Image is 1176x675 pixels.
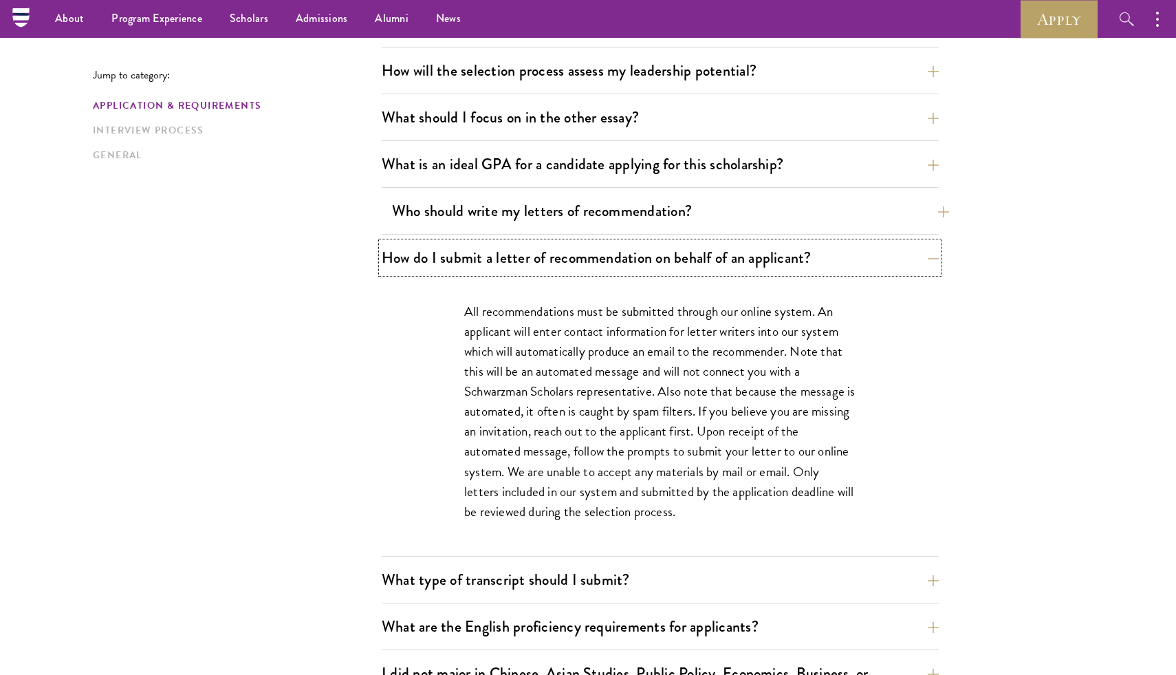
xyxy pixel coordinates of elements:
p: Jump to category: [93,69,382,81]
button: Who should write my letters of recommendation? [392,195,949,226]
button: What is an ideal GPA for a candidate applying for this scholarship? [382,149,939,180]
button: What should I focus on in the other essay? [382,102,939,133]
a: Interview Process [93,123,373,138]
a: General [93,148,373,162]
button: What type of transcript should I submit? [382,564,939,595]
p: All recommendations must be submitted through our online system. An applicant will enter contact ... [464,301,856,522]
button: How do I submit a letter of recommendation on behalf of an applicant? [382,242,939,273]
button: What are the English proficiency requirements for applicants? [382,611,939,642]
a: Application & Requirements [93,98,373,113]
button: How will the selection process assess my leadership potential? [382,55,939,86]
